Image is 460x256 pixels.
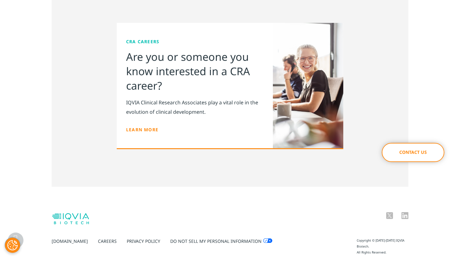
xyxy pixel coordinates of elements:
h2: Are you or someone you know interested in a CRA career? [126,50,263,93]
a: Careers [98,238,117,244]
a: [DOMAIN_NAME] [52,238,88,244]
p: IQVIA Clinical Research Associates play a vital role in the evolution of clinical development. [126,98,263,117]
a: Do Not Sell My Personal Information [170,238,272,244]
button: Cookies Settings [5,237,20,253]
a: Learn more [126,127,158,133]
a: Contact Us [382,143,444,162]
a: Privacy Policy [127,238,160,244]
div: Copyright © [DATE]-[DATE] IQVIA Biotech. All Rights Reserved. [357,238,408,255]
div: CRA Careers [126,39,263,44]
